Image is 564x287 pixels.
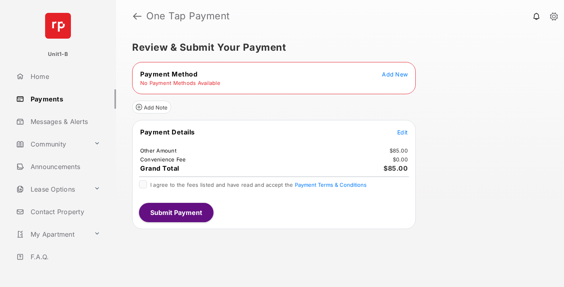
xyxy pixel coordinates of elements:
[382,71,408,78] span: Add New
[13,225,91,244] a: My Apartment
[397,128,408,136] button: Edit
[140,79,221,87] td: No Payment Methods Available
[146,11,230,21] strong: One Tap Payment
[140,147,177,154] td: Other Amount
[13,112,116,131] a: Messages & Alerts
[384,164,408,172] span: $85.00
[140,164,179,172] span: Grand Total
[150,182,367,188] span: I agree to the fees listed and have read and accept the
[382,70,408,78] button: Add New
[13,157,116,176] a: Announcements
[13,67,116,86] a: Home
[132,43,541,52] h5: Review & Submit Your Payment
[397,129,408,136] span: Edit
[132,101,171,114] button: Add Note
[13,247,116,266] a: F.A.Q.
[45,13,71,39] img: svg+xml;base64,PHN2ZyB4bWxucz0iaHR0cDovL3d3dy53My5vcmcvMjAwMC9zdmciIHdpZHRoPSI2NCIgaGVpZ2h0PSI2NC...
[13,89,116,109] a: Payments
[295,182,367,188] button: I agree to the fees listed and have read and accept the
[48,50,68,58] p: Unit1-B
[140,128,195,136] span: Payment Details
[13,180,91,199] a: Lease Options
[13,134,91,154] a: Community
[139,203,214,222] button: Submit Payment
[13,202,116,221] a: Contact Property
[140,70,197,78] span: Payment Method
[140,156,187,163] td: Convenience Fee
[389,147,408,154] td: $85.00
[392,156,408,163] td: $0.00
